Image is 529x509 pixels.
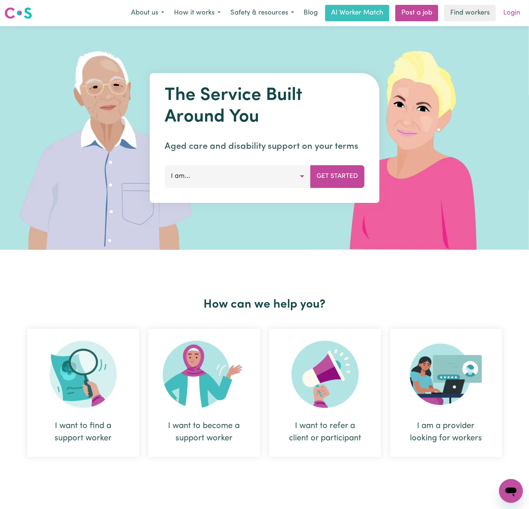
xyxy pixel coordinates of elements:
button: I am... [165,165,311,188]
div: I want to find a support worker [27,329,139,457]
div: I want to refer a client or participant [269,329,381,457]
img: Careseekers logo [4,6,32,20]
div: I am a provider looking for workers [408,420,484,444]
div: I want to become a support worker [166,420,242,444]
img: Search [50,341,117,408]
a: Blog [299,5,322,21]
button: Safety & resources [225,5,299,21]
img: Become Worker [163,341,246,408]
div: I want to find a support worker [45,420,121,444]
a: AI Worker Match [325,5,389,21]
iframe: Button to launch messaging window [499,479,523,503]
img: Refer [292,341,359,408]
h2: How can we help you? [23,298,507,312]
button: About us [126,5,169,21]
button: How it works [169,5,225,21]
h1: The Service Built Around You [165,85,364,128]
a: Careseekers logo [4,4,32,22]
p: Aged care and disability support on your terms [165,140,364,153]
a: Post a job [395,5,438,21]
button: Get Started [310,165,364,188]
div: I want to become a support worker [148,329,260,457]
div: I am a provider looking for workers [390,329,502,457]
a: Login [499,5,525,21]
img: Provider [410,341,482,408]
a: Find workers [444,5,496,21]
div: I want to refer a client or participant [287,420,363,444]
